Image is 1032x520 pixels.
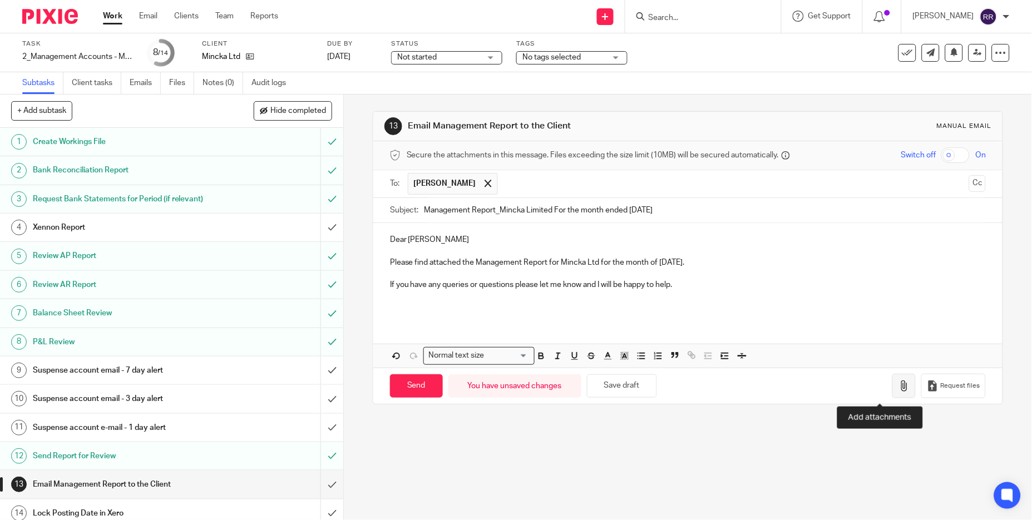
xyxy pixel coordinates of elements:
[11,191,27,207] div: 3
[11,220,27,235] div: 4
[408,120,712,132] h1: Email Management Report to the Client
[22,39,134,48] label: Task
[11,448,27,464] div: 12
[250,11,278,22] a: Reports
[270,107,326,116] span: Hide completed
[103,11,122,22] a: Work
[33,390,218,407] h1: Suspense account email - 3 day alert
[159,50,169,56] small: /14
[33,276,218,293] h1: Review AR Report
[390,374,443,398] input: Send
[202,51,240,62] p: Mincka Ltd
[808,12,851,20] span: Get Support
[174,11,199,22] a: Clients
[33,191,218,207] h1: Request Bank Statements for Period (if relevant)
[202,39,313,48] label: Client
[22,72,63,94] a: Subtasks
[33,133,218,150] h1: Create Workings File
[33,476,218,493] h1: Email Management Report to the Client
[901,150,936,161] span: Switch off
[390,234,986,245] p: Dear [PERSON_NAME]
[969,175,986,192] button: Cc
[384,117,402,135] div: 13
[33,247,218,264] h1: Review AP Report
[11,101,72,120] button: + Add subtask
[921,374,986,399] button: Request files
[11,163,27,179] div: 2
[11,277,27,293] div: 6
[22,9,78,24] img: Pixie
[11,420,27,435] div: 11
[391,39,502,48] label: Status
[154,46,169,59] div: 8
[975,150,986,161] span: On
[130,72,161,94] a: Emails
[426,350,487,361] span: Normal text size
[936,122,991,131] div: Manual email
[11,305,27,321] div: 7
[11,134,27,150] div: 1
[11,334,27,350] div: 8
[390,178,402,189] label: To:
[980,8,998,26] img: svg%3E
[407,150,779,161] span: Secure the attachments in this message. Files exceeding the size limit (10MB) will be secured aut...
[33,448,218,464] h1: Send Report for Review
[215,11,234,22] a: Team
[390,257,986,268] p: Please find attached the Management Report for Mincka Ltd for the month of [DATE].
[940,382,980,390] span: Request files
[327,39,377,48] label: Due by
[33,305,218,321] h1: Balance Sheet Review
[169,72,194,94] a: Files
[11,249,27,264] div: 5
[11,477,27,492] div: 13
[448,374,581,398] div: You have unsaved changes
[11,363,27,378] div: 9
[913,11,974,22] p: [PERSON_NAME]
[11,391,27,407] div: 10
[33,362,218,379] h1: Suspense account email - 7 day alert
[72,72,121,94] a: Client tasks
[414,178,476,189] span: [PERSON_NAME]
[390,279,986,290] p: If you have any queries or questions please let me know and I will be happy to help.
[390,205,419,216] label: Subject:
[587,374,657,398] button: Save draft
[423,347,535,364] div: Search for option
[522,53,581,61] span: No tags selected
[22,51,134,62] div: 2_Management Accounts - Monthly - NEW - FWD
[33,162,218,179] h1: Bank Reconciliation Report
[33,334,218,350] h1: P&L Review
[648,13,748,23] input: Search
[397,53,437,61] span: Not started
[203,72,243,94] a: Notes (0)
[251,72,294,94] a: Audit logs
[254,101,332,120] button: Hide completed
[139,11,157,22] a: Email
[33,219,218,236] h1: Xennon Report
[488,350,528,361] input: Search for option
[327,53,350,61] span: [DATE]
[33,419,218,436] h1: Suspense account e-mail - 1 day alert
[516,39,628,48] label: Tags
